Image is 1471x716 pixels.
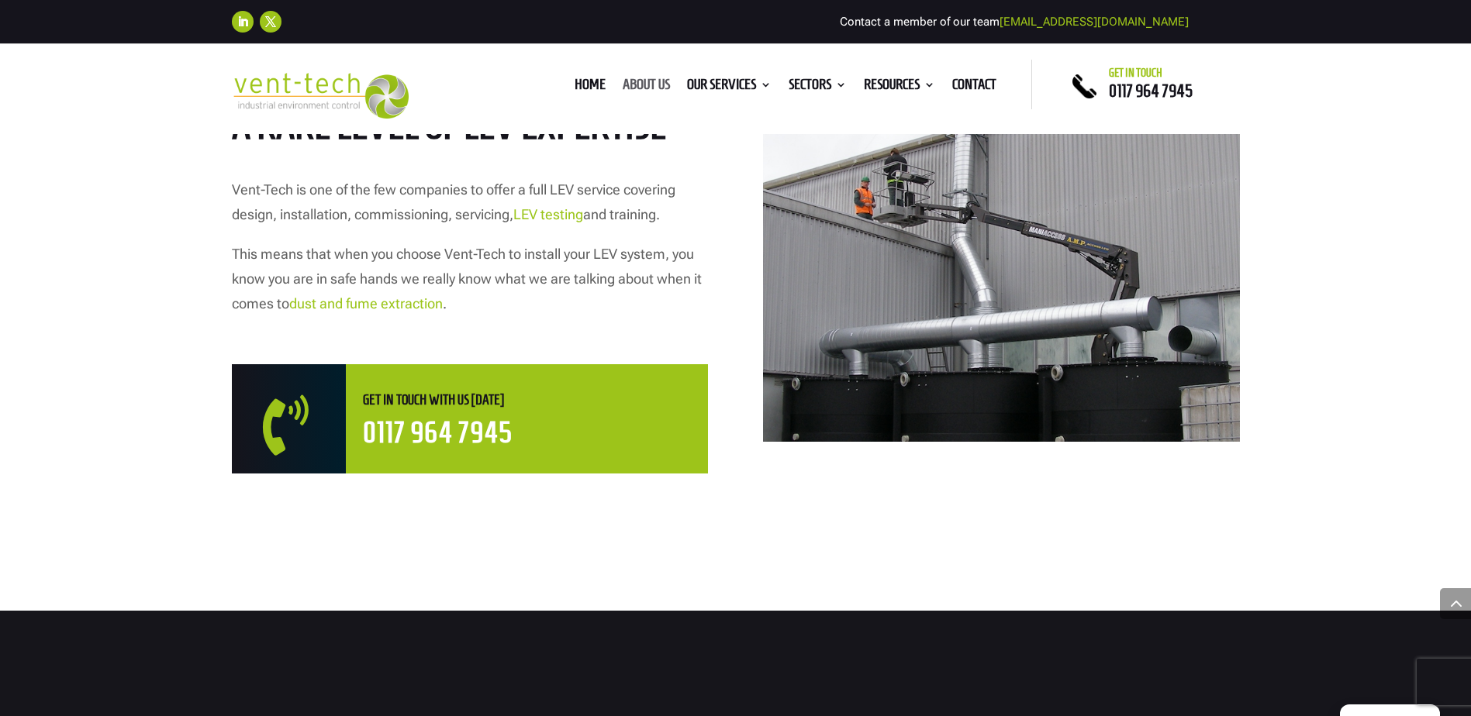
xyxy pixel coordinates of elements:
a: LEV testing [513,206,583,222]
a: 0117 964 7945 [1109,81,1193,100]
a: Resources [864,79,935,96]
a: Home [575,79,606,96]
img: installation1(1) [763,105,1239,442]
span: Contact a member of our team [840,15,1189,29]
span: Get in touch [1109,67,1162,79]
a: Follow on X [260,11,281,33]
img: 2023-09-27T08_35_16.549ZVENT-TECH---Clear-background [232,73,409,119]
a: dust and fume extraction [289,295,443,312]
a: Follow on LinkedIn [232,11,254,33]
a: Contact [952,79,996,96]
a: About us [623,79,670,96]
span:  [263,395,351,456]
p: This means that when you choose Vent-Tech to install your LEV system, you know you are in safe ha... [232,242,708,331]
p: Vent-Tech is one of the few companies to offer a full LEV service covering design, installation, ... [232,177,708,242]
a: [EMAIL_ADDRESS][DOMAIN_NAME] [1000,15,1189,29]
a: Sectors [789,79,847,96]
span: Get in touch with us [DATE] [363,392,504,408]
a: Our Services [687,79,772,96]
a: 0117 964 7945 [363,417,513,449]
